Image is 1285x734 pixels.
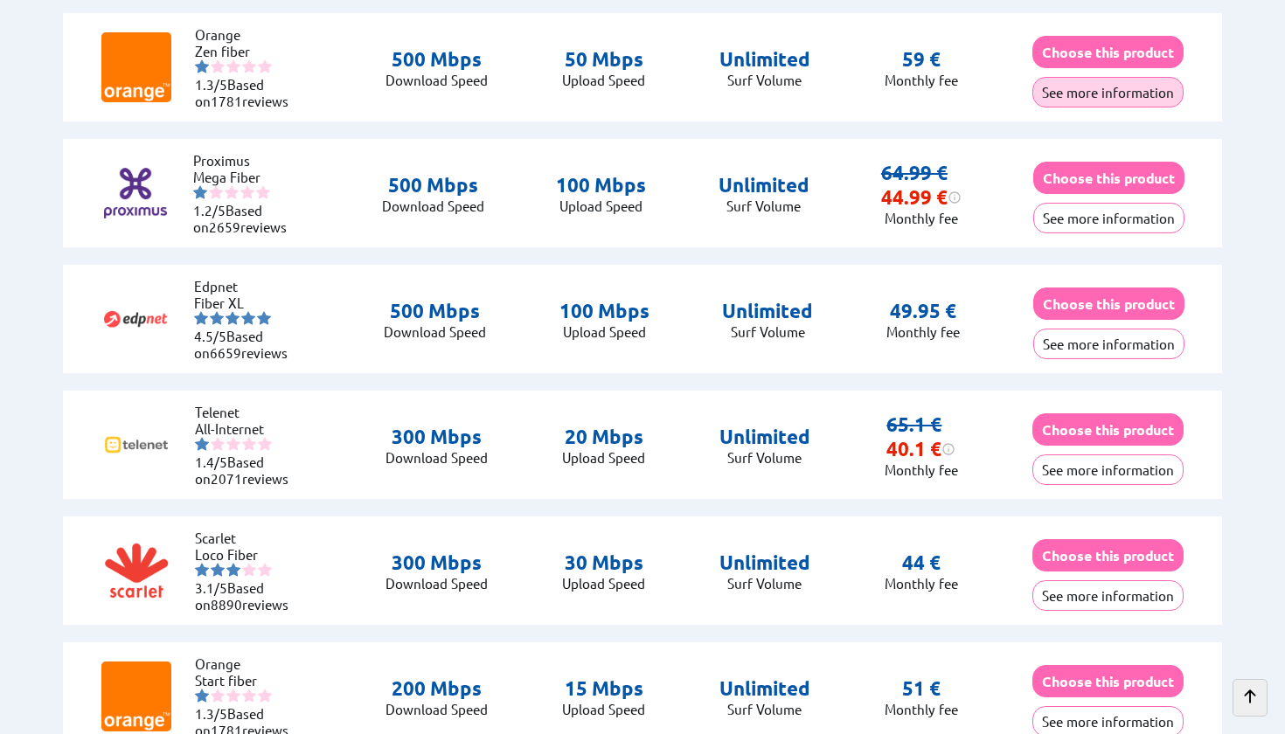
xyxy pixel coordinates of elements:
[719,425,810,449] p: Unlimited
[562,47,645,72] p: 50 Mbps
[194,294,299,311] li: Fiber XL
[195,76,300,109] li: Based on reviews
[225,185,239,199] img: starnr3
[385,47,488,72] p: 500 Mbps
[941,442,955,456] img: information
[719,676,810,701] p: Unlimited
[385,425,488,449] p: 300 Mbps
[1032,547,1184,564] a: Choose this product
[195,689,209,703] img: starnr1
[1032,454,1184,485] button: See more information
[195,579,227,596] span: 3.1/5
[885,575,958,592] p: Monthly fee
[195,26,300,43] li: Orange
[881,161,948,184] s: 64.99 €
[886,412,941,436] s: 65.1 €
[194,311,208,325] img: starnr1
[226,437,240,451] img: starnr3
[195,404,300,420] li: Telenet
[195,530,300,546] li: Scarlet
[562,676,645,701] p: 15 Mbps
[226,311,240,325] img: starnr3
[211,470,242,487] span: 2071
[211,59,225,73] img: starnr2
[195,76,227,93] span: 1.3/5
[881,210,962,226] p: Monthly fee
[382,197,484,214] p: Download Speed
[210,344,241,361] span: 6659
[211,93,242,109] span: 1781
[195,454,227,470] span: 1.4/5
[258,563,272,577] img: starnr5
[559,323,649,340] p: Upload Speed
[211,437,225,451] img: starnr2
[194,328,226,344] span: 4.5/5
[210,311,224,325] img: starnr2
[240,185,254,199] img: starnr4
[719,72,810,88] p: Surf Volume
[195,420,300,437] li: All-Internet
[719,173,809,197] p: Unlimited
[195,579,300,613] li: Based on reviews
[101,410,171,480] img: Logo of Telenet
[562,72,645,88] p: Upload Speed
[719,550,810,575] p: Unlimited
[1032,44,1184,60] a: Choose this product
[1033,336,1184,352] a: See more information
[881,185,962,210] div: 44.99 €
[385,449,488,466] p: Download Speed
[1032,665,1184,697] button: Choose this product
[1032,713,1184,730] a: See more information
[258,59,272,73] img: starnr5
[258,689,272,703] img: starnr5
[562,425,645,449] p: 20 Mbps
[209,218,240,235] span: 2659
[258,437,272,451] img: starnr5
[719,197,809,214] p: Surf Volume
[195,437,209,451] img: starnr1
[194,278,299,294] li: Edpnet
[385,575,488,592] p: Download Speed
[195,454,300,487] li: Based on reviews
[385,701,488,717] p: Download Speed
[902,550,941,575] p: 44 €
[101,32,171,102] img: Logo of Orange
[1033,295,1184,312] a: Choose this product
[1032,413,1184,446] button: Choose this product
[556,173,646,197] p: 100 Mbps
[195,43,300,59] li: Zen fiber
[1032,587,1184,604] a: See more information
[101,284,170,354] img: Logo of Edpnet
[242,437,256,451] img: starnr4
[242,563,256,577] img: starnr4
[256,185,270,199] img: starnr5
[1032,461,1184,478] a: See more information
[226,563,240,577] img: starnr3
[1032,421,1184,438] a: Choose this product
[719,701,810,717] p: Surf Volume
[195,672,300,689] li: Start fiber
[241,311,255,325] img: starnr4
[385,550,488,575] p: 300 Mbps
[195,563,209,577] img: starnr1
[1032,84,1184,100] a: See more information
[722,299,813,323] p: Unlimited
[385,676,488,701] p: 200 Mbps
[719,575,810,592] p: Surf Volume
[886,437,955,461] div: 40.1 €
[1033,210,1184,226] a: See more information
[1033,287,1184,320] button: Choose this product
[562,550,645,575] p: 30 Mbps
[902,676,941,701] p: 51 €
[1032,580,1184,611] button: See more information
[209,185,223,199] img: starnr2
[1032,36,1184,68] button: Choose this product
[194,328,299,361] li: Based on reviews
[257,311,271,325] img: starnr5
[885,701,958,717] p: Monthly fee
[722,323,813,340] p: Surf Volume
[211,563,225,577] img: starnr2
[1033,170,1184,186] a: Choose this product
[384,299,486,323] p: 500 Mbps
[885,461,958,478] p: Monthly fee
